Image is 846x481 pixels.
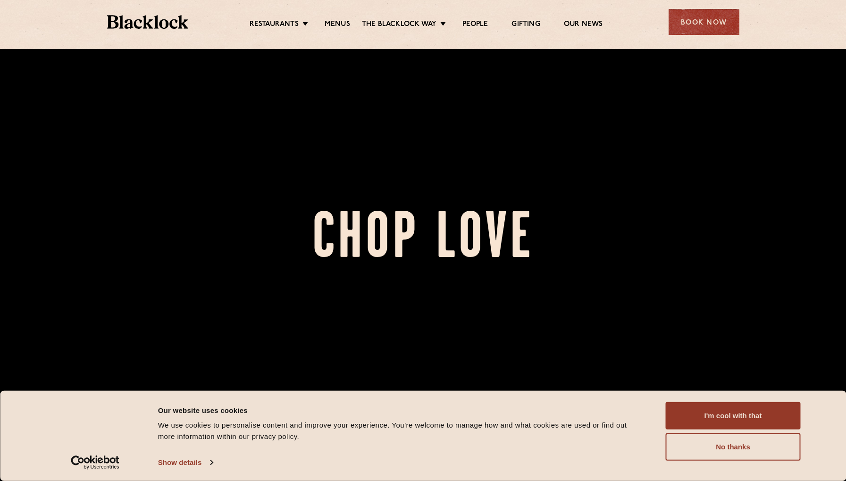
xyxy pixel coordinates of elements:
[325,20,350,29] a: Menus
[462,20,488,29] a: People
[158,404,645,416] div: Our website uses cookies
[250,20,299,29] a: Restaurants
[362,20,436,29] a: The Blacklock Way
[158,455,213,470] a: Show details
[669,9,739,35] div: Book Now
[107,15,189,29] img: BL_Textured_Logo-footer-cropped.svg
[511,20,540,29] a: Gifting
[666,402,801,429] button: I'm cool with that
[54,455,136,470] a: Usercentrics Cookiebot - opens in a new window
[666,433,801,461] button: No thanks
[564,20,603,29] a: Our News
[158,420,645,442] div: We use cookies to personalise content and improve your experience. You're welcome to manage how a...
